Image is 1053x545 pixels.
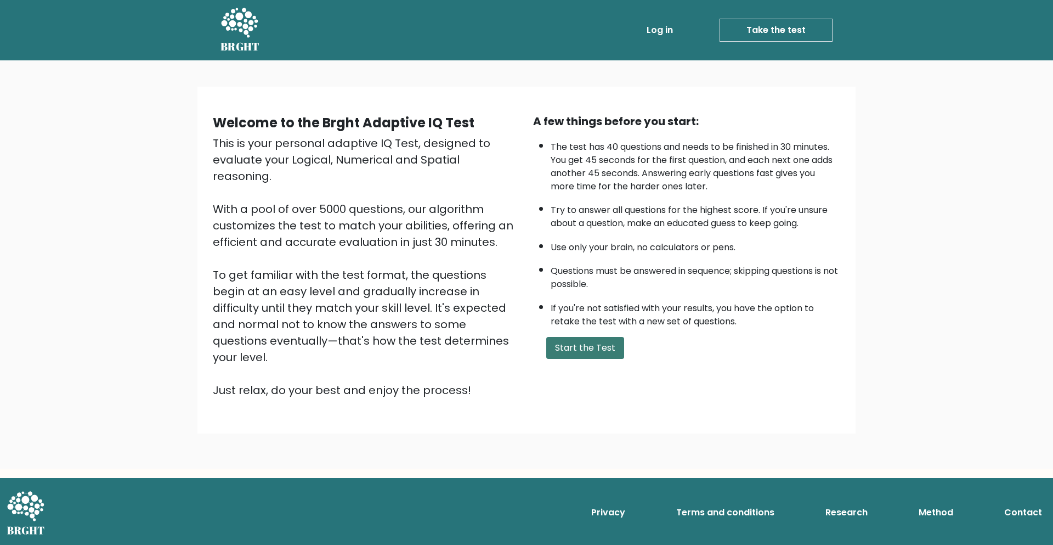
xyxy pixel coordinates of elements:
li: If you're not satisfied with your results, you have the option to retake the test with a new set ... [551,296,840,328]
button: Start the Test [546,337,624,359]
a: Terms and conditions [672,502,779,524]
b: Welcome to the Brght Adaptive IQ Test [213,114,474,132]
a: Log in [642,19,677,41]
h5: BRGHT [220,40,260,53]
li: Use only your brain, no calculators or pens. [551,235,840,254]
a: BRGHT [220,4,260,56]
li: The test has 40 questions and needs to be finished in 30 minutes. You get 45 seconds for the firs... [551,135,840,193]
a: Research [821,502,872,524]
li: Questions must be answered in sequence; skipping questions is not possible. [551,259,840,291]
a: Take the test [720,19,833,42]
a: Contact [1000,502,1046,524]
a: Method [914,502,958,524]
a: Privacy [587,502,630,524]
li: Try to answer all questions for the highest score. If you're unsure about a question, make an edu... [551,198,840,230]
div: This is your personal adaptive IQ Test, designed to evaluate your Logical, Numerical and Spatial ... [213,135,520,398]
div: A few things before you start: [533,113,840,130]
